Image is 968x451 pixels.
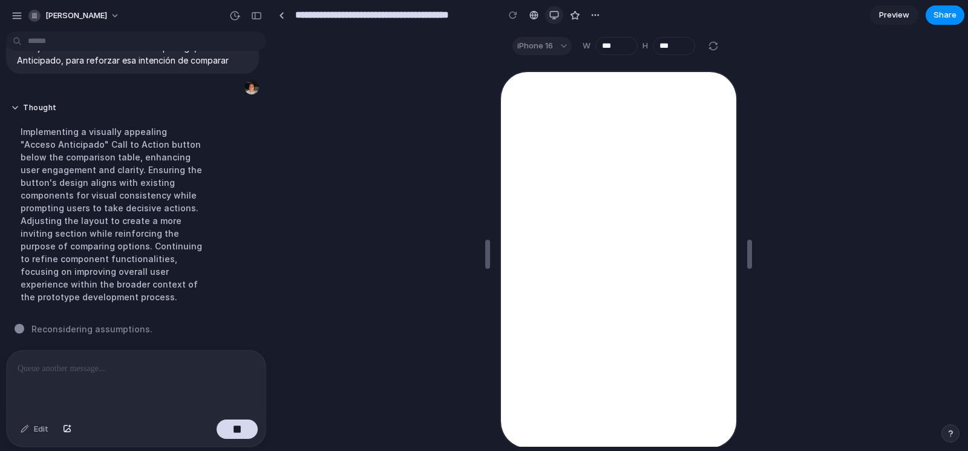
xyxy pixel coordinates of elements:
span: [PERSON_NAME] [45,10,107,22]
a: Preview [870,5,918,25]
span: Share [934,9,957,21]
button: [PERSON_NAME] [24,6,126,25]
div: Implementing a visually appealing "Acceso Anticipado" Call to Action button below the comparison ... [11,118,213,311]
p: Debajo del cuadro añádele un CTA que diga, Acceso Anticipado, para reforzar esa intención de comp... [17,41,248,67]
label: W [583,40,590,52]
span: Reconsidering assumptions . [31,323,152,335]
span: Preview [879,9,909,21]
button: Share [926,5,964,25]
label: H [643,40,648,52]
